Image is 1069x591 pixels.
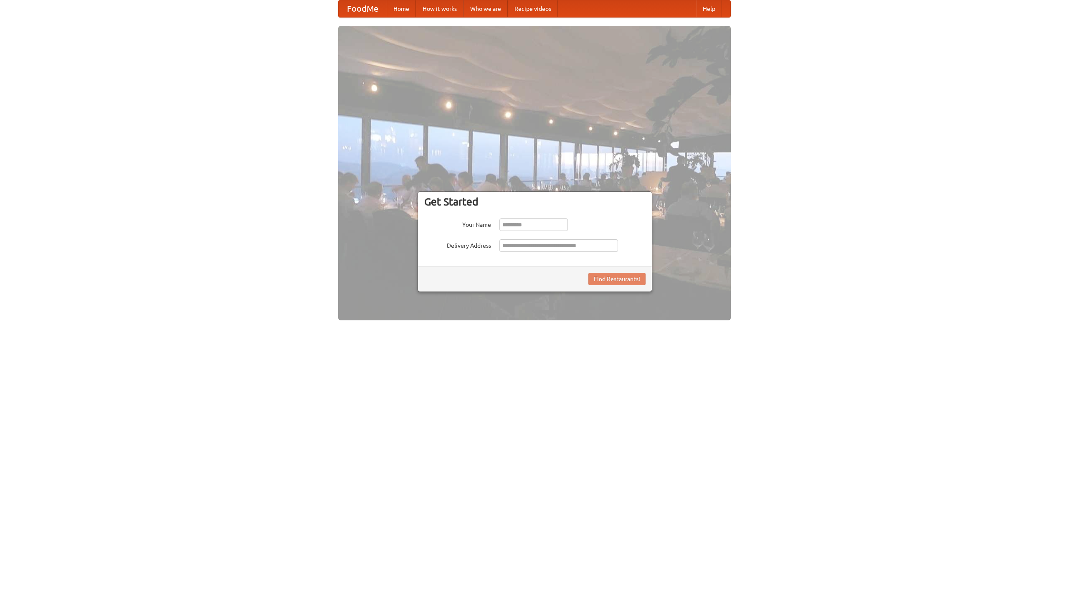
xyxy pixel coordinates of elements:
h3: Get Started [424,195,646,208]
a: FoodMe [339,0,387,17]
a: Help [696,0,722,17]
a: How it works [416,0,464,17]
label: Delivery Address [424,239,491,250]
button: Find Restaurants! [588,273,646,285]
a: Recipe videos [508,0,558,17]
label: Your Name [424,218,491,229]
a: Who we are [464,0,508,17]
a: Home [387,0,416,17]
